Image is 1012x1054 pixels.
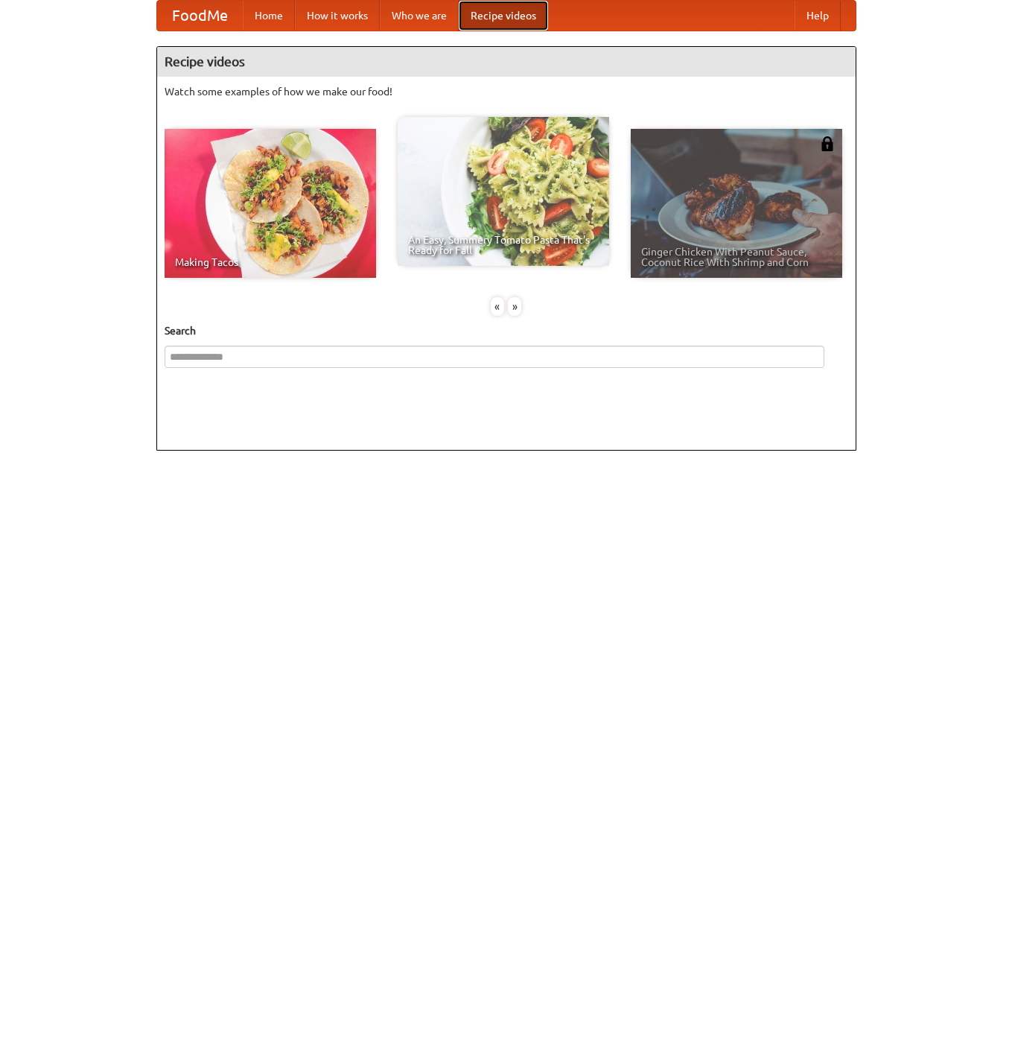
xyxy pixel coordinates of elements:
h4: Recipe videos [157,47,856,77]
a: Making Tacos [165,129,376,278]
img: 483408.png [820,136,835,151]
a: FoodMe [157,1,243,31]
a: How it works [295,1,380,31]
span: An Easy, Summery Tomato Pasta That's Ready for Fall [408,235,599,255]
a: Who we are [380,1,459,31]
p: Watch some examples of how we make our food! [165,84,848,99]
a: Help [795,1,841,31]
h5: Search [165,323,848,338]
div: « [491,297,504,316]
span: Making Tacos [175,257,366,267]
a: Recipe videos [459,1,548,31]
a: Home [243,1,295,31]
div: » [508,297,521,316]
a: An Easy, Summery Tomato Pasta That's Ready for Fall [398,117,609,266]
